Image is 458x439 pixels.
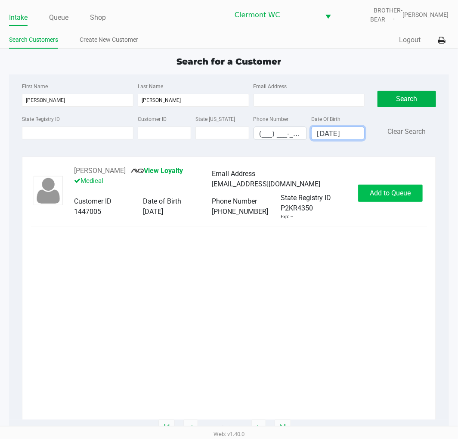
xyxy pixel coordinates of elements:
[207,424,243,433] span: 1 - 1 of 1 items
[138,83,163,90] label: Last Name
[254,83,287,90] label: Email Address
[74,166,126,176] button: See customer info
[281,213,293,221] div: Exp: --
[378,91,436,107] button: Search
[49,12,68,24] a: Queue
[312,127,364,140] input: Format: MM/DD/YYYY
[403,10,449,19] span: [PERSON_NAME]
[22,115,60,123] label: State Registry ID
[251,420,266,437] app-submit-button: Next
[74,207,101,216] span: 1447005
[90,12,106,24] a: Shop
[214,431,244,437] span: Web: v1.40.0
[80,34,138,45] a: Create New Customer
[388,127,426,137] button: Clear Search
[254,115,289,123] label: Phone Number
[74,176,212,186] p: Medical
[195,115,235,123] label: State [US_STATE]
[183,420,198,437] app-submit-button: Previous
[74,197,111,205] span: Customer ID
[212,207,268,216] span: [PHONE_NUMBER]
[320,5,336,25] button: Select
[143,197,181,205] span: Date of Birth
[138,115,167,123] label: Customer ID
[358,185,423,202] button: Add to Queue
[254,127,307,140] kendo-maskedtextbox: Format: (999) 999-9999
[345,6,403,24] span: BROTHER-BEAR
[399,35,421,45] button: Logout
[370,189,411,197] span: Add to Queue
[177,56,282,67] span: Search for a Customer
[254,127,306,140] input: Format: (999) 999-9999
[281,194,331,202] span: State Registry ID
[212,170,255,178] span: Email Address
[212,180,320,188] span: [EMAIL_ADDRESS][DOMAIN_NAME]
[235,10,315,20] span: Clermont WC
[143,207,163,216] span: [DATE]
[281,203,313,213] span: P2KR4350
[311,115,340,123] label: Date Of Birth
[9,34,58,45] a: Search Customers
[9,12,28,24] a: Intake
[22,83,48,90] label: First Name
[212,197,257,205] span: Phone Number
[158,420,175,437] app-submit-button: Move to first page
[275,420,291,437] app-submit-button: Move to last page
[311,127,365,140] kendo-maskedtextbox: Format: MM/DD/YYYY
[131,167,183,175] a: View Loyalty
